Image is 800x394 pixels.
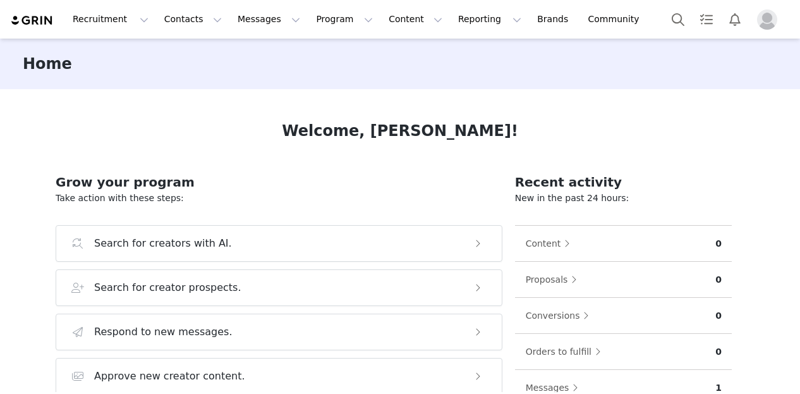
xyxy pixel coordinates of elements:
[757,9,777,30] img: placeholder-profile.jpg
[10,15,54,27] img: grin logo
[308,5,380,34] button: Program
[23,52,72,75] h3: Home
[381,5,450,34] button: Content
[693,5,720,34] a: Tasks
[530,5,579,34] a: Brands
[715,237,722,250] p: 0
[282,120,518,142] h1: Welcome, [PERSON_NAME]!
[65,5,156,34] button: Recruitment
[94,324,233,340] h3: Respond to new messages.
[525,342,607,362] button: Orders to fulfill
[451,5,529,34] button: Reporting
[56,225,502,262] button: Search for creators with AI.
[94,280,241,295] h3: Search for creator prospects.
[56,192,502,205] p: Take action with these steps:
[94,369,245,384] h3: Approve new creator content.
[56,173,502,192] h2: Grow your program
[664,5,692,34] button: Search
[56,269,502,306] button: Search for creator prospects.
[94,236,232,251] h3: Search for creators with AI.
[581,5,653,34] a: Community
[56,314,502,350] button: Respond to new messages.
[525,233,577,254] button: Content
[525,269,584,290] button: Proposals
[525,305,596,326] button: Conversions
[230,5,308,34] button: Messages
[749,9,790,30] button: Profile
[157,5,229,34] button: Contacts
[515,173,732,192] h2: Recent activity
[715,273,722,286] p: 0
[515,192,732,205] p: New in the past 24 hours:
[715,309,722,323] p: 0
[715,345,722,359] p: 0
[721,5,749,34] button: Notifications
